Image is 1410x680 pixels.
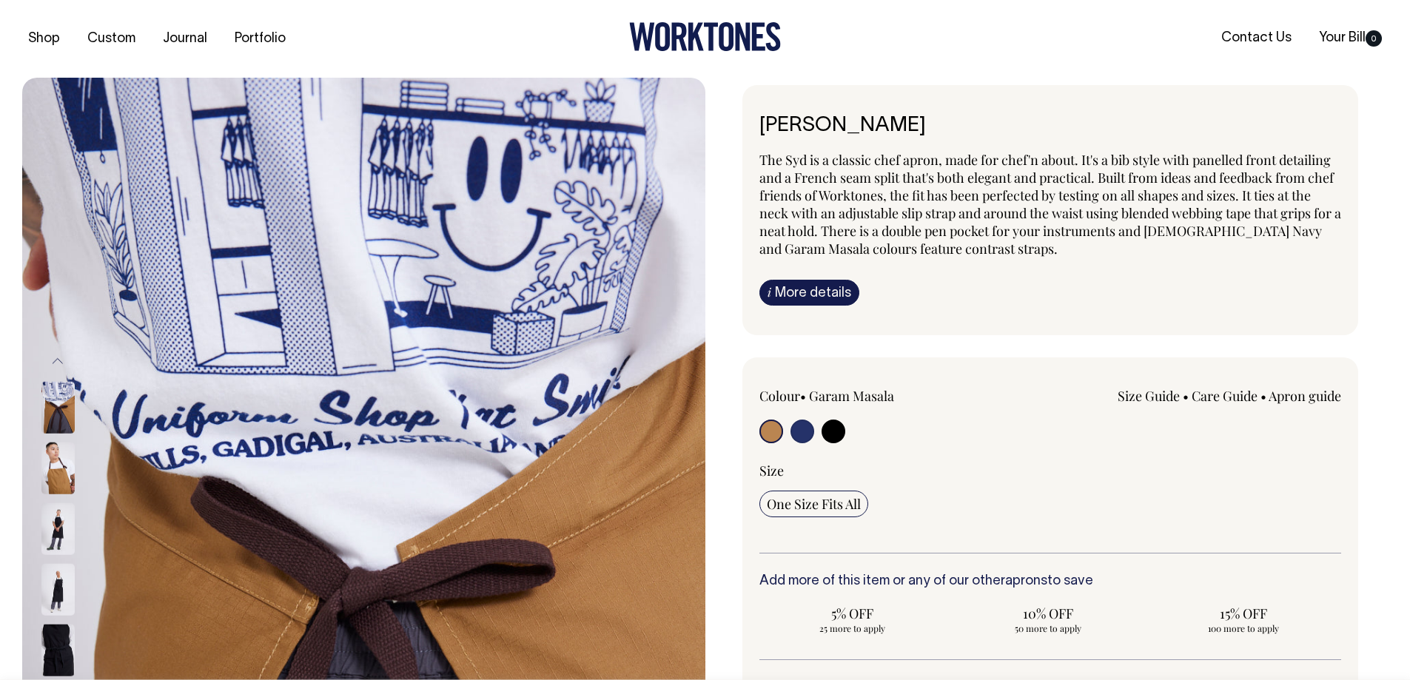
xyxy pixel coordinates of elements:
img: black [41,564,75,616]
div: Size [759,462,1342,479]
img: black [41,503,75,555]
input: 15% OFF 100 more to apply [1150,600,1337,639]
span: • [1260,387,1266,405]
a: Your Bill0 [1313,26,1388,50]
img: garam-masala [41,382,75,434]
a: Custom [81,27,141,51]
button: Previous [47,344,69,377]
span: • [800,387,806,405]
a: Apron guide [1269,387,1341,405]
span: 15% OFF [1158,605,1329,622]
span: 25 more to apply [767,622,939,634]
a: aprons [1005,575,1047,588]
span: 50 more to apply [962,622,1134,634]
a: Contact Us [1215,26,1297,50]
input: One Size Fits All [759,491,868,517]
span: i [768,284,771,300]
span: One Size Fits All [767,495,861,513]
input: 10% OFF 50 more to apply [955,600,1141,639]
span: 5% OFF [767,605,939,622]
span: 10% OFF [962,605,1134,622]
input: 5% OFF 25 more to apply [759,600,946,639]
h6: [PERSON_NAME] [759,115,1342,138]
span: 0 [1366,30,1382,47]
span: 100 more to apply [1158,622,1329,634]
h6: Add more of this item or any of our other to save [759,574,1342,589]
a: Care Guide [1192,387,1258,405]
a: Journal [157,27,213,51]
span: The Syd is a classic chef apron, made for chef'n about. It's a bib style with panelled front deta... [759,151,1341,257]
label: Garam Masala [809,387,894,405]
a: iMore details [759,280,859,306]
span: • [1183,387,1189,405]
img: garam-masala [41,442,75,494]
a: Shop [22,27,66,51]
div: Colour [759,387,993,405]
a: Size Guide [1118,387,1180,405]
img: black [41,625,75,676]
a: Portfolio [229,27,292,51]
